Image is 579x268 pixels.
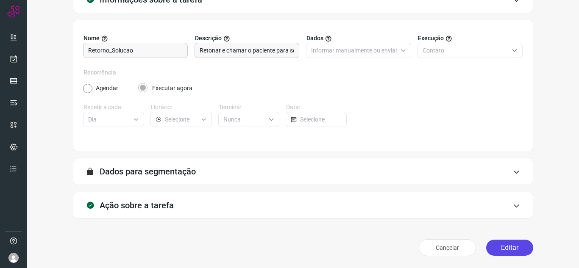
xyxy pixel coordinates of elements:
input: Selecione [88,112,130,127]
input: Selecione o tipo de envio [423,43,508,58]
img: Logo [7,5,20,18]
label: Termina: [219,103,279,112]
span: Nome [84,34,100,43]
label: Agendar [96,84,118,93]
img: avatar-user-boy.jpg [8,253,19,263]
h3: Dados para segmentação [100,166,196,177]
input: Forneça uma breve descrição da sua tarefa. [200,43,294,58]
h3: Ação sobre a tarefa [100,200,174,210]
input: Selecione [300,112,341,127]
label: Executar agora [152,84,192,93]
input: Selecione [223,112,265,127]
label: Data: [286,103,347,112]
span: Descrição [195,34,222,43]
button: Editar [486,240,533,256]
span: Dados [306,34,323,43]
label: Repetir a cada: [84,103,144,112]
input: Selecione o tipo de envio [311,43,397,58]
input: Digite o nome para a sua tarefa. [88,43,183,58]
span: Execução [418,34,444,43]
input: Selecione [165,112,197,127]
label: Recorrência [84,68,523,77]
label: Horário: [151,103,212,112]
button: Cancelar [419,239,476,256]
